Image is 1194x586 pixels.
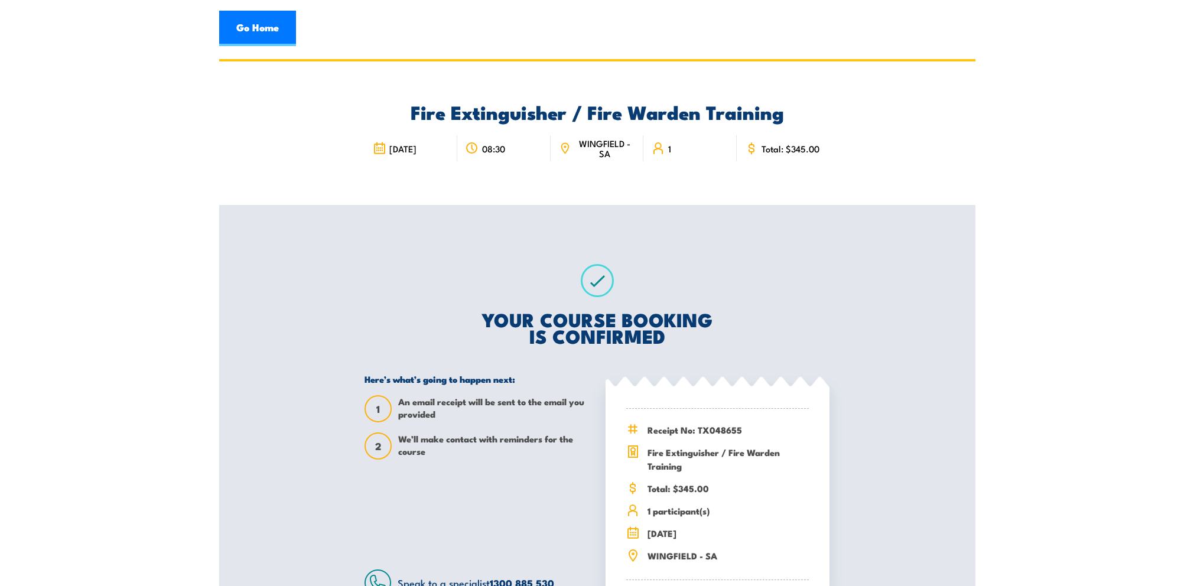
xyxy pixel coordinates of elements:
[366,403,391,415] span: 1
[648,526,809,540] span: [DATE]
[365,311,829,344] h2: YOUR COURSE BOOKING IS CONFIRMED
[668,144,671,154] span: 1
[648,423,809,437] span: Receipt No: TX048655
[648,504,809,517] span: 1 participant(s)
[398,432,588,460] span: We’ll make contact with reminders for the course
[482,144,505,154] span: 08:30
[365,373,588,385] h5: Here’s what’s going to happen next:
[648,549,809,562] span: WINGFIELD - SA
[365,103,829,120] h2: Fire Extinguisher / Fire Warden Training
[219,11,296,46] a: Go Home
[389,144,417,154] span: [DATE]
[762,144,819,154] span: Total: $345.00
[366,440,391,452] span: 2
[574,138,635,158] span: WINGFIELD - SA
[398,395,588,422] span: An email receipt will be sent to the email you provided
[648,445,809,473] span: Fire Extinguisher / Fire Warden Training
[648,481,809,495] span: Total: $345.00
